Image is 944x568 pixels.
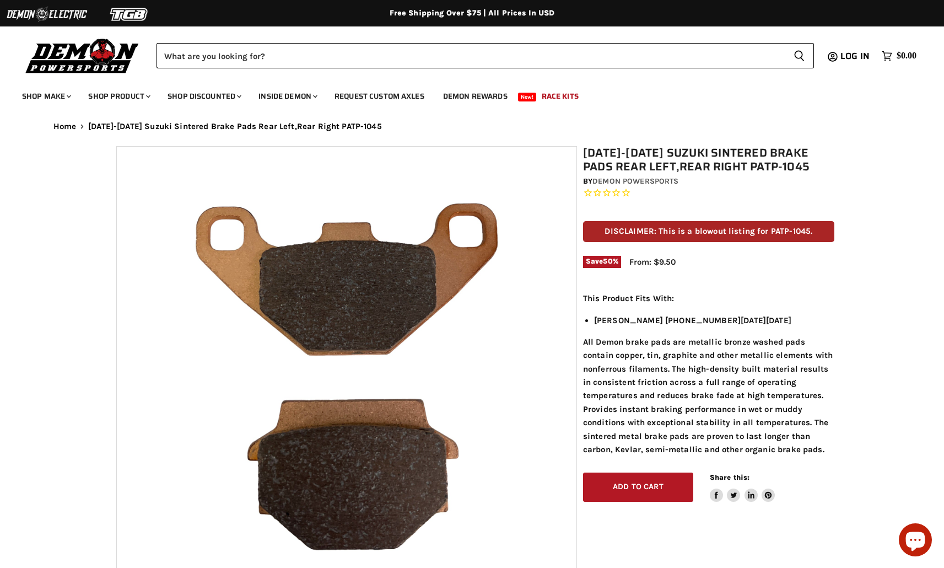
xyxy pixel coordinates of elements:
a: Demon Rewards [435,85,516,108]
a: Home [53,122,77,131]
div: Free Shipping Over $75 | All Prices In USD [31,8,913,18]
span: Add to cart [613,482,664,491]
a: Demon Powersports [592,176,678,186]
a: Shop Discounted [159,85,248,108]
inbox-online-store-chat: Shopify online store chat [896,523,935,559]
input: Search [157,43,785,68]
span: From: $9.50 [629,257,676,267]
img: Demon Powersports [22,36,143,75]
a: Shop Product [80,85,157,108]
a: $0.00 [876,48,922,64]
a: Inside Demon [250,85,324,108]
div: by [583,175,834,187]
span: Share this: [710,473,749,481]
form: Product [157,43,814,68]
span: [DATE]-[DATE] Suzuki Sintered Brake Pads Rear Left,Rear Right PATP-1045 [88,122,382,131]
button: Search [785,43,814,68]
a: Race Kits [533,85,587,108]
p: DISCLAIMER: This is a blowout listing for PATP-1045. [583,221,834,242]
aside: Share this: [710,473,775,502]
span: Save % [583,256,621,268]
a: Log in [835,51,876,61]
div: All Demon brake pads are metallic bronze washed pads contain copper, tin, graphite and other meta... [583,292,834,456]
img: TGB Logo 2 [88,4,171,25]
p: This Product Fits With: [583,292,834,305]
h1: [DATE]-[DATE] Suzuki Sintered Brake Pads Rear Left,Rear Right PATP-1045 [583,146,834,174]
li: [PERSON_NAME] [PHONE_NUMBER][DATE][DATE] [594,314,834,327]
a: Shop Make [14,85,78,108]
button: Add to cart [583,473,693,502]
ul: Main menu [14,81,914,108]
span: $0.00 [897,51,916,61]
span: Rated 0.0 out of 5 stars 0 reviews [583,187,834,199]
img: Demon Electric Logo 2 [6,4,88,25]
span: New! [518,93,537,101]
span: Log in [840,49,870,63]
a: Request Custom Axles [326,85,433,108]
span: 50 [603,257,612,265]
nav: Breadcrumbs [31,122,913,131]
